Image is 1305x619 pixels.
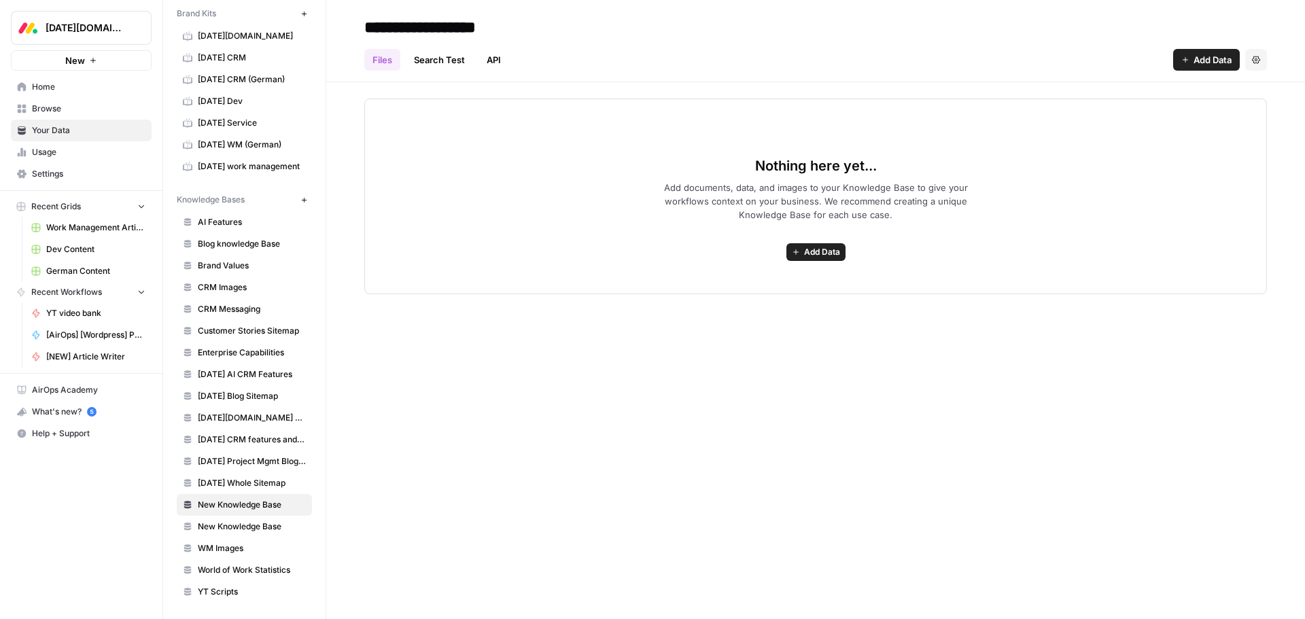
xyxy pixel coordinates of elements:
a: Home [11,76,152,98]
a: [AirOps] [Wordpress] Publish Cornerstone Post [25,324,152,346]
a: CRM Images [177,277,312,298]
span: World of Work Statistics [198,564,306,576]
span: WM Images [198,542,306,554]
a: Browse [11,98,152,120]
button: Help + Support [11,423,152,444]
span: Dev Content [46,243,145,255]
a: API [478,49,509,71]
span: [DATE][DOMAIN_NAME] AI offering [198,412,306,424]
span: Help + Support [32,427,145,440]
a: AI Features [177,211,312,233]
a: WM Images [177,537,312,559]
a: Work Management Article Grid [25,217,152,238]
span: YT Scripts [198,586,306,598]
span: Add documents, data, and images to your Knowledge Base to give your workflows context on your bus... [642,181,990,222]
span: Work Management Article Grid [46,222,145,234]
a: [DATE] WM (German) [177,134,312,156]
span: Add Data [1194,53,1232,67]
span: Browse [32,103,145,115]
span: Nothing here yet... [755,156,877,175]
a: AirOps Academy [11,379,152,401]
a: World of Work Statistics [177,559,312,581]
span: [DATE] CRM (German) [198,73,306,86]
span: YT video bank [46,307,145,319]
span: [DATE] Service [198,117,306,129]
span: [DATE] Blog Sitemap [198,390,306,402]
a: CRM Messaging [177,298,312,320]
span: [DATE][DOMAIN_NAME] [46,21,128,35]
a: Search Test [406,49,473,71]
a: Your Data [11,120,152,141]
span: New Knowledge Base [198,520,306,533]
span: [AirOps] [Wordpress] Publish Cornerstone Post [46,329,145,341]
button: Workspace: Monday.com [11,11,152,45]
span: [DATE][DOMAIN_NAME] [198,30,306,42]
span: Knowledge Bases [177,194,245,206]
a: YT Scripts [177,581,312,603]
a: [DATE][DOMAIN_NAME] AI offering [177,407,312,429]
span: Brand Kits [177,7,216,20]
button: Add Data [786,243,846,261]
a: Settings [11,163,152,185]
span: AI Features [198,216,306,228]
a: [NEW] Article Writer [25,346,152,368]
a: [DATE] Service [177,112,312,134]
text: 5 [90,408,93,415]
span: CRM Messaging [198,303,306,315]
span: [DATE] CRM features and use cases [198,434,306,446]
span: Usage [32,146,145,158]
span: [DATE] Dev [198,95,306,107]
button: New [11,50,152,71]
img: Monday.com Logo [16,16,40,40]
span: [DATE] CRM [198,52,306,64]
span: Add Data [804,246,840,258]
a: Brand Values [177,255,312,277]
a: New Knowledge Base [177,494,312,516]
span: [DATE] work management [198,160,306,173]
a: [DATE] CRM (German) [177,69,312,90]
a: Files [364,49,400,71]
button: Add Data [1173,49,1240,71]
span: New [65,54,85,67]
button: Recent Grids [11,196,152,217]
a: [DATE] Whole Sitemap [177,472,312,494]
a: Usage [11,141,152,163]
span: Settings [32,168,145,180]
button: Recent Workflows [11,282,152,302]
a: YT video bank [25,302,152,324]
a: [DATE] Blog Sitemap [177,385,312,407]
a: [DATE] AI CRM Features [177,364,312,385]
a: Dev Content [25,238,152,260]
a: [DATE][DOMAIN_NAME] [177,25,312,47]
div: What's new? [12,402,151,422]
a: New Knowledge Base [177,516,312,537]
span: [DATE] WM (German) [198,139,306,151]
span: [NEW] Article Writer [46,351,145,363]
a: 5 [87,407,97,417]
span: [DATE] Whole Sitemap [198,477,306,489]
span: Your Data [32,124,145,137]
a: [DATE] Project Mgmt Blog Sitemap [177,450,312,472]
span: [DATE] Project Mgmt Blog Sitemap [198,455,306,467]
a: Blog knowledge Base [177,233,312,255]
span: Brand Values [198,260,306,272]
a: [DATE] CRM features and use cases [177,429,312,450]
span: Recent Grids [31,200,81,213]
span: Customer Stories Sitemap [198,325,306,337]
a: Enterprise Capabilities [177,342,312,364]
span: German Content [46,265,145,277]
a: [DATE] work management [177,156,312,177]
a: German Content [25,260,152,282]
button: What's new? 5 [11,401,152,423]
span: [DATE] AI CRM Features [198,368,306,381]
span: CRM Images [198,281,306,294]
span: Home [32,81,145,93]
a: [DATE] CRM [177,47,312,69]
span: New Knowledge Base [198,499,306,511]
span: Enterprise Capabilities [198,347,306,359]
a: Customer Stories Sitemap [177,320,312,342]
a: [DATE] Dev [177,90,312,112]
span: Recent Workflows [31,286,102,298]
span: AirOps Academy [32,384,145,396]
span: Blog knowledge Base [198,238,306,250]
